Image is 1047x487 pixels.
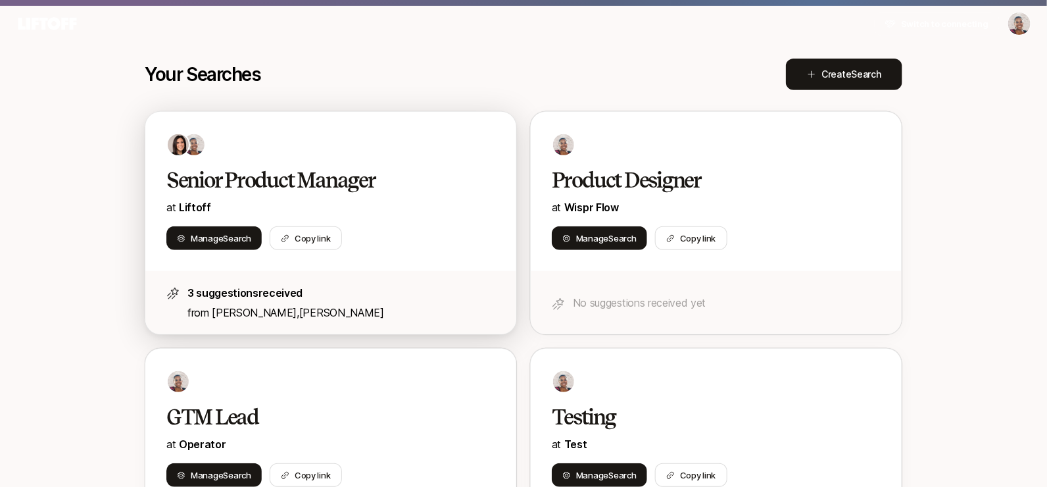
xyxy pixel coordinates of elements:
[821,66,881,82] span: Create
[552,167,853,193] h2: Product Designer
[223,470,251,480] span: Search
[553,134,574,155] img: dbb69939_042d_44fe_bb10_75f74df84f7f.jpg
[179,438,226,451] a: Operator
[901,17,988,30] span: Switch to connecting
[187,284,495,301] p: 3 suggestions received
[297,306,384,319] span: ,
[166,404,468,430] h2: GTM Lead
[786,59,902,90] button: CreateSearch
[145,64,261,85] p: Your Searches
[564,438,587,451] span: Test
[183,134,205,155] img: dbb69939_042d_44fe_bb10_75f74df84f7f.jpg
[168,371,189,392] img: dbb69939_042d_44fe_bb10_75f74df84f7f.jpg
[223,233,251,244] span: Search
[168,134,189,155] img: 71d7b91d_d7cb_43b4_a7ea_a9b2f2cc6e03.jpg
[270,463,342,487] button: Copy link
[299,306,384,319] span: [PERSON_NAME]
[608,233,636,244] span: Search
[552,436,881,453] p: at
[874,12,1000,36] button: Switch to connecting
[552,463,647,487] button: ManageSearch
[270,226,342,250] button: Copy link
[573,294,881,311] p: No suggestions received yet
[576,232,637,245] span: Manage
[564,201,619,214] a: Wispr Flow
[655,463,727,487] button: Copy link
[1008,12,1031,36] button: Janelle Bradley
[212,306,297,319] span: [PERSON_NAME]
[655,226,727,250] button: Copy link
[552,297,565,311] img: star-icon
[553,371,574,392] img: dbb69939_042d_44fe_bb10_75f74df84f7f.jpg
[166,436,495,453] p: at
[552,404,853,430] h2: Testing
[166,463,262,487] button: ManageSearch
[166,287,180,300] img: star-icon
[166,167,468,193] h2: Senior Product Manager
[552,199,881,216] p: at
[1008,13,1031,35] img: Janelle Bradley
[608,470,636,480] span: Search
[187,304,495,321] p: from
[191,232,251,245] span: Manage
[191,469,251,482] span: Manage
[552,226,647,250] button: ManageSearch
[166,199,495,216] p: at
[166,226,262,250] button: ManageSearch
[179,201,211,214] span: Liftoff
[576,469,637,482] span: Manage
[852,68,881,80] span: Search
